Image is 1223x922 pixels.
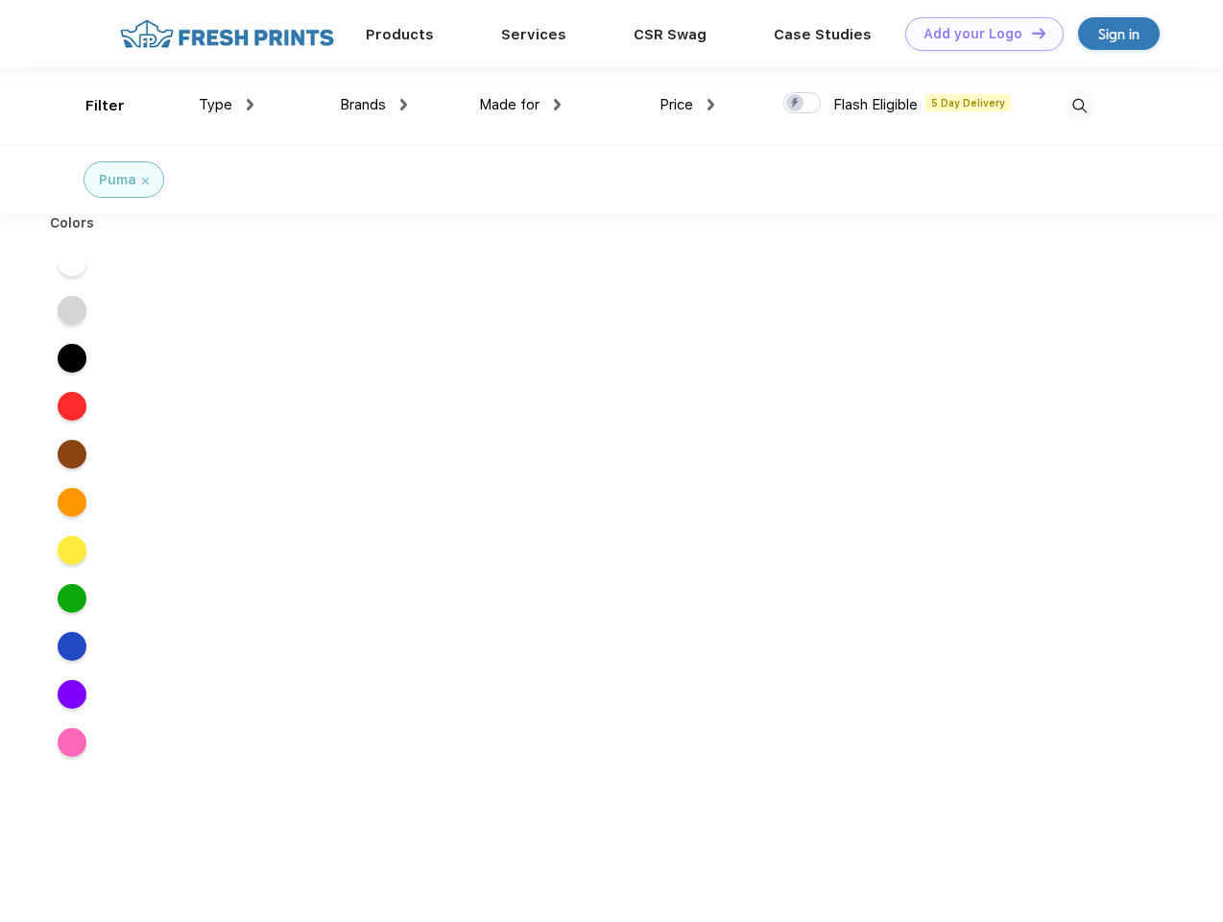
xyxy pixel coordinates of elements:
[634,26,707,43] a: CSR Swag
[923,26,1022,42] div: Add your Logo
[114,17,340,51] img: fo%20logo%202.webp
[1098,23,1139,45] div: Sign in
[925,94,1011,111] span: 5 Day Delivery
[707,99,714,110] img: dropdown.png
[36,213,109,233] div: Colors
[142,178,149,184] img: filter_cancel.svg
[1064,90,1095,122] img: desktop_search.svg
[833,96,918,113] span: Flash Eligible
[199,96,232,113] span: Type
[400,99,407,110] img: dropdown.png
[554,99,561,110] img: dropdown.png
[99,170,136,190] div: Puma
[501,26,566,43] a: Services
[85,95,125,117] div: Filter
[1032,28,1045,38] img: DT
[366,26,434,43] a: Products
[247,99,253,110] img: dropdown.png
[1078,17,1160,50] a: Sign in
[340,96,386,113] span: Brands
[479,96,540,113] span: Made for
[659,96,693,113] span: Price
